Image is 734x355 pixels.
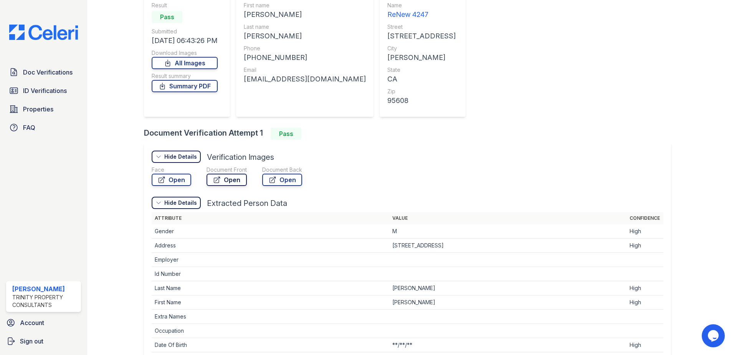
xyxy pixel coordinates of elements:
a: FAQ [6,120,81,135]
div: Download Images [152,49,218,57]
div: City [387,45,456,52]
div: Face [152,166,191,174]
td: Date Of Birth [152,338,389,352]
a: Summary PDF [152,80,218,92]
span: Sign out [20,337,43,346]
div: First name [244,2,366,9]
a: ID Verifications [6,83,81,98]
img: CE_Logo_Blue-a8612792a0a2168367f1c8372b55b34899dd931a85d93a1a3d3e32e68fde9ad4.png [3,25,84,40]
td: Address [152,239,389,253]
th: Value [389,212,627,224]
td: Extra Names [152,310,389,324]
div: Hide Details [164,199,197,207]
div: Name [387,2,456,9]
td: [PERSON_NAME] [389,295,627,310]
div: [PERSON_NAME] [244,9,366,20]
div: 95608 [387,95,456,106]
div: Result summary [152,72,218,80]
div: Street [387,23,456,31]
div: Pass [152,11,182,23]
div: Verification Images [207,152,274,163]
a: Sign out [3,333,84,349]
a: Open [207,174,247,186]
td: Occupation [152,324,389,338]
a: Properties [6,101,81,117]
span: Account [20,318,44,327]
div: Zip [387,88,456,95]
td: High [627,281,663,295]
div: State [387,66,456,74]
div: [STREET_ADDRESS] [387,31,456,41]
div: ReNew 4247 [387,9,456,20]
td: Employer [152,253,389,267]
td: [STREET_ADDRESS] [389,239,627,253]
div: [PHONE_NUMBER] [244,52,366,63]
th: Attribute [152,212,389,224]
td: [PERSON_NAME] [389,281,627,295]
div: [EMAIL_ADDRESS][DOMAIN_NAME] [244,74,366,85]
div: Trinity Property Consultants [12,294,78,309]
div: Hide Details [164,153,197,161]
td: High [627,239,663,253]
div: Pass [271,128,301,140]
a: Name ReNew 4247 [387,2,456,20]
a: Open [152,174,191,186]
div: Document Back [262,166,302,174]
a: Account [3,315,84,330]
div: Email [244,66,366,74]
span: Doc Verifications [23,68,73,77]
div: [PERSON_NAME] [12,284,78,294]
div: Submitted [152,28,218,35]
a: Doc Verifications [6,65,81,80]
span: ID Verifications [23,86,67,95]
td: Id Number [152,267,389,281]
div: Last name [244,23,366,31]
div: Document Front [207,166,247,174]
td: First Name [152,295,389,310]
div: CA [387,74,456,85]
td: M [389,224,627,239]
div: Document Verification Attempt 1 [144,128,677,140]
td: High [627,224,663,239]
div: [PERSON_NAME] [387,52,456,63]
td: High [627,295,663,310]
a: All Images [152,57,218,69]
div: [PERSON_NAME] [244,31,366,41]
th: Confidence [627,212,663,224]
span: Properties [23,105,53,114]
td: Gender [152,224,389,239]
td: High [627,338,663,352]
div: Phone [244,45,366,52]
span: FAQ [23,123,35,132]
div: Extracted Person Data [207,198,287,209]
div: [DATE] 06:43:26 PM [152,35,218,46]
div: Result [152,2,218,9]
a: Open [262,174,302,186]
td: Last Name [152,281,389,295]
iframe: chat widget [702,324,726,347]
